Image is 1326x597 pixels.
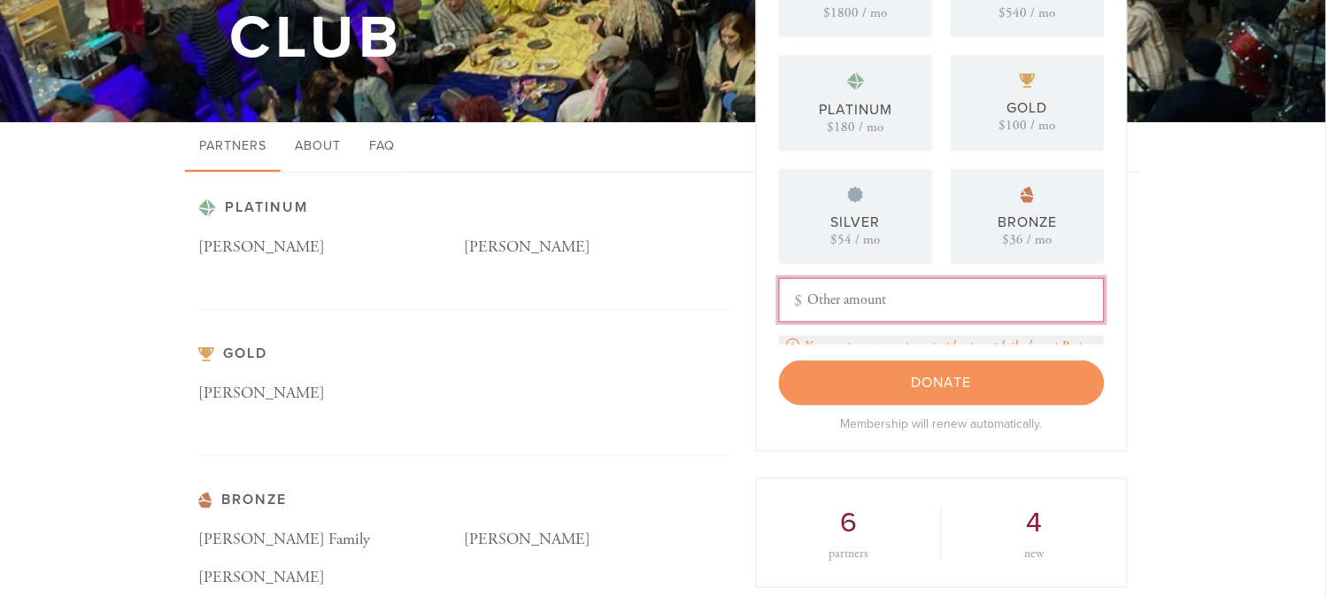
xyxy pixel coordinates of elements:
[848,187,864,203] img: pp-silver.svg
[847,73,865,90] img: pp-platinum.svg
[820,99,893,120] div: Platinum
[828,120,884,134] div: $180 / mo
[779,415,1105,433] div: Membership will renew automatically.
[968,548,1100,561] div: new
[198,492,212,508] img: pp-bronze.svg
[464,235,729,260] p: [PERSON_NAME]
[185,122,281,172] a: Partners
[1007,97,1048,119] div: Gold
[198,345,729,362] h3: Gold
[198,235,464,260] p: [PERSON_NAME]
[464,527,729,553] p: [PERSON_NAME]
[198,381,464,407] p: [PERSON_NAME]
[198,199,729,217] h3: Platinum
[779,336,1105,345] div: Your custom amount must at least match the lowest Partner level. You can use our to donate any am...
[999,6,1056,19] div: $540 / mo
[1020,74,1036,89] img: pp-gold.svg
[1021,187,1035,203] img: pp-bronze.svg
[198,492,729,508] h3: Bronze
[281,122,355,172] a: About
[198,566,464,592] p: [PERSON_NAME]
[783,506,914,539] h2: 6
[198,199,216,217] img: pp-platinum.svg
[998,212,1058,233] div: Bronze
[968,506,1100,539] h2: 4
[198,347,214,362] img: pp-gold.svg
[824,6,888,19] div: $1800 / mo
[779,278,1105,322] input: Other amount
[783,548,914,561] div: partners
[1003,233,1052,246] div: $36 / mo
[355,122,409,172] a: FAQ
[831,212,881,233] div: Silver
[198,527,464,553] p: [PERSON_NAME] Family
[831,233,881,246] div: $54 / mo
[999,119,1056,132] div: $100 / mo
